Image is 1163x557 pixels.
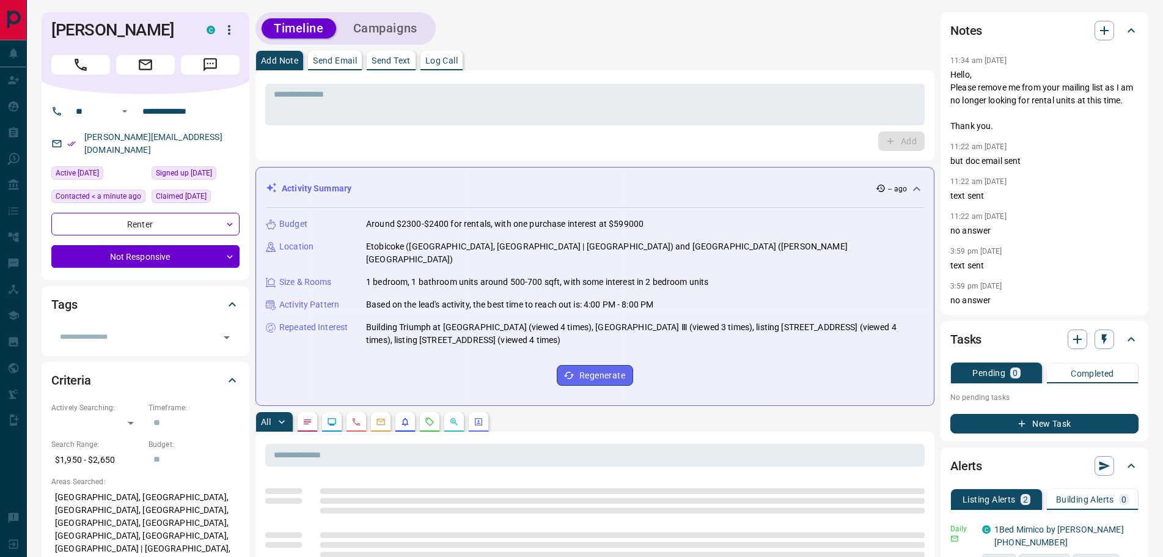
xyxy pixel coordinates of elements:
[449,417,459,427] svg: Opportunities
[1056,495,1114,504] p: Building Alerts
[950,155,1139,168] p: but doc email sent
[950,414,1139,433] button: New Task
[1071,369,1114,378] p: Completed
[425,56,458,65] p: Log Call
[156,167,212,179] span: Signed up [DATE]
[425,417,435,427] svg: Requests
[51,450,142,470] p: $1,950 - $2,650
[313,56,357,65] p: Send Email
[950,190,1139,202] p: text sent
[117,104,132,119] button: Open
[366,218,644,231] p: Around $2300-$2400 for rentals, with one purchase interest at $599000
[366,240,924,266] p: Etobicoke ([GEOGRAPHIC_DATA], [GEOGRAPHIC_DATA] | [GEOGRAPHIC_DATA]) and [GEOGRAPHIC_DATA] ([PERS...
[279,240,314,253] p: Location
[994,525,1124,547] a: 1Bed Mimico by [PERSON_NAME] [PHONE_NUMBER]
[366,321,924,347] p: Building Triumph at [GEOGRAPHIC_DATA] (viewed 4 times), [GEOGRAPHIC_DATA] Ⅲ (viewed 3 times), lis...
[372,56,411,65] p: Send Text
[950,388,1139,407] p: No pending tasks
[279,276,332,289] p: Size & Rooms
[149,439,240,450] p: Budget:
[262,18,336,39] button: Timeline
[327,417,337,427] svg: Lead Browsing Activity
[366,276,708,289] p: 1 bedroom, 1 bathroom units around 500-700 sqft, with some interest in 2 bedroom units
[950,325,1139,354] div: Tasks
[51,366,240,395] div: Criteria
[152,190,240,207] div: Sat Nov 11 2023
[51,371,91,390] h2: Criteria
[982,525,991,534] div: condos.ca
[950,534,959,543] svg: Email
[950,456,982,476] h2: Alerts
[51,20,188,40] h1: [PERSON_NAME]
[282,182,351,195] p: Activity Summary
[303,417,312,427] svg: Notes
[950,21,982,40] h2: Notes
[950,259,1139,272] p: text sent
[218,329,235,346] button: Open
[972,369,1005,377] p: Pending
[888,183,907,194] p: -- ago
[950,294,1139,307] p: no answer
[149,402,240,413] p: Timeframe:
[279,298,339,311] p: Activity Pattern
[950,16,1139,45] div: Notes
[950,56,1007,65] p: 11:34 am [DATE]
[261,56,298,65] p: Add Note
[51,290,240,319] div: Tags
[51,295,77,314] h2: Tags
[56,190,141,202] span: Contacted < a minute ago
[400,417,410,427] svg: Listing Alerts
[557,365,633,386] button: Regenerate
[950,451,1139,481] div: Alerts
[474,417,483,427] svg: Agent Actions
[950,247,1002,256] p: 3:59 pm [DATE]
[67,139,76,148] svg: Email Verified
[351,417,361,427] svg: Calls
[1121,495,1126,504] p: 0
[1013,369,1018,377] p: 0
[156,190,207,202] span: Claimed [DATE]
[950,224,1139,237] p: no answer
[341,18,430,39] button: Campaigns
[51,245,240,268] div: Not Responsive
[51,439,142,450] p: Search Range:
[51,190,145,207] div: Wed Oct 15 2025
[116,55,175,75] span: Email
[376,417,386,427] svg: Emails
[51,55,110,75] span: Call
[950,282,1002,290] p: 3:59 pm [DATE]
[279,218,307,231] p: Budget
[963,495,1016,504] p: Listing Alerts
[51,402,142,413] p: Actively Searching:
[1023,495,1028,504] p: 2
[950,177,1007,186] p: 11:22 am [DATE]
[152,166,240,183] div: Sat Nov 11 2023
[56,167,99,179] span: Active [DATE]
[950,68,1139,133] p: Hello, Please remove me from your mailing list as I am no longer looking for rental units at this...
[266,177,924,200] div: Activity Summary-- ago
[950,330,981,349] h2: Tasks
[279,321,348,334] p: Repeated Interest
[84,132,222,155] a: [PERSON_NAME][EMAIL_ADDRESS][DOMAIN_NAME]
[950,523,975,534] p: Daily
[207,26,215,34] div: condos.ca
[366,298,653,311] p: Based on the lead's activity, the best time to reach out is: 4:00 PM - 8:00 PM
[950,212,1007,221] p: 11:22 am [DATE]
[261,418,271,426] p: All
[950,142,1007,151] p: 11:22 am [DATE]
[51,166,145,183] div: Tue Oct 14 2025
[51,476,240,487] p: Areas Searched:
[181,55,240,75] span: Message
[51,213,240,235] div: Renter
